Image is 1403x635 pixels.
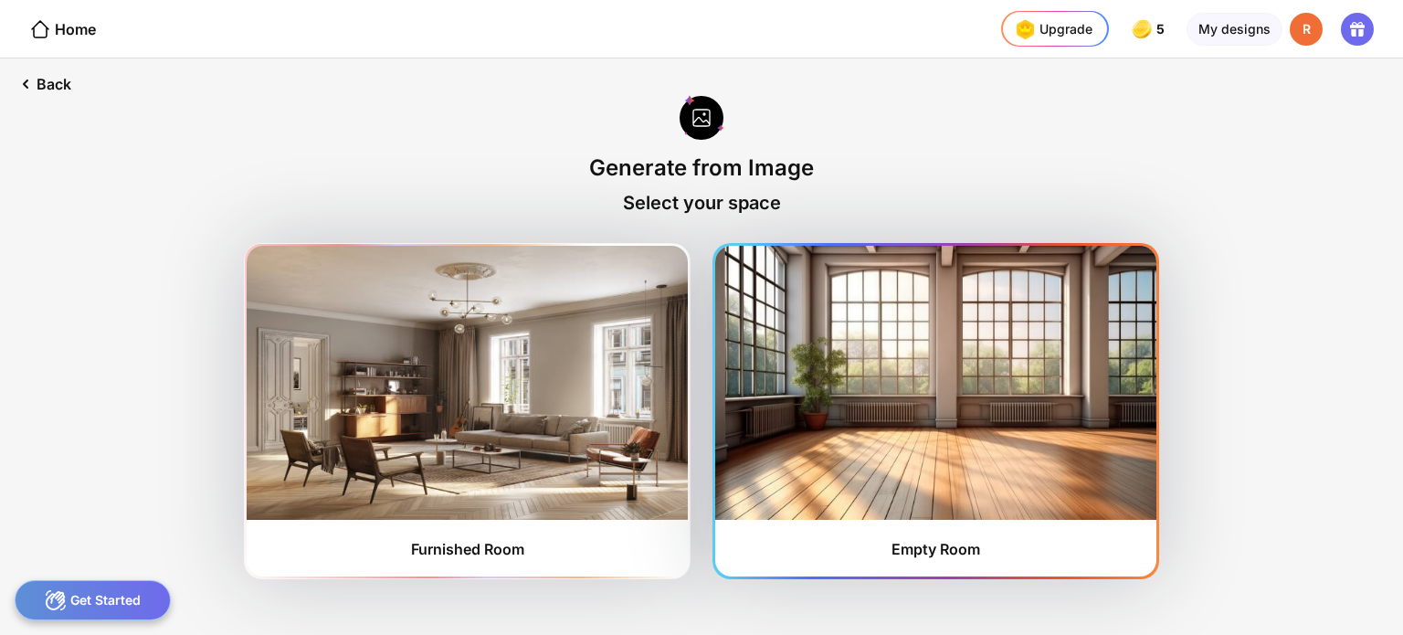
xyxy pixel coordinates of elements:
[715,246,1156,520] img: furnishedRoom2.jpg
[623,192,781,214] div: Select your space
[15,580,171,620] div: Get Started
[1290,13,1323,46] div: R
[589,154,814,181] div: Generate from Image
[1187,13,1282,46] div: My designs
[247,246,688,520] img: furnishedRoom1.jpg
[1010,15,1039,44] img: upgrade-nav-btn-icon.gif
[891,540,980,558] div: Empty Room
[1010,15,1092,44] div: Upgrade
[411,540,524,558] div: Furnished Room
[29,18,96,40] div: Home
[1156,22,1168,37] span: 5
